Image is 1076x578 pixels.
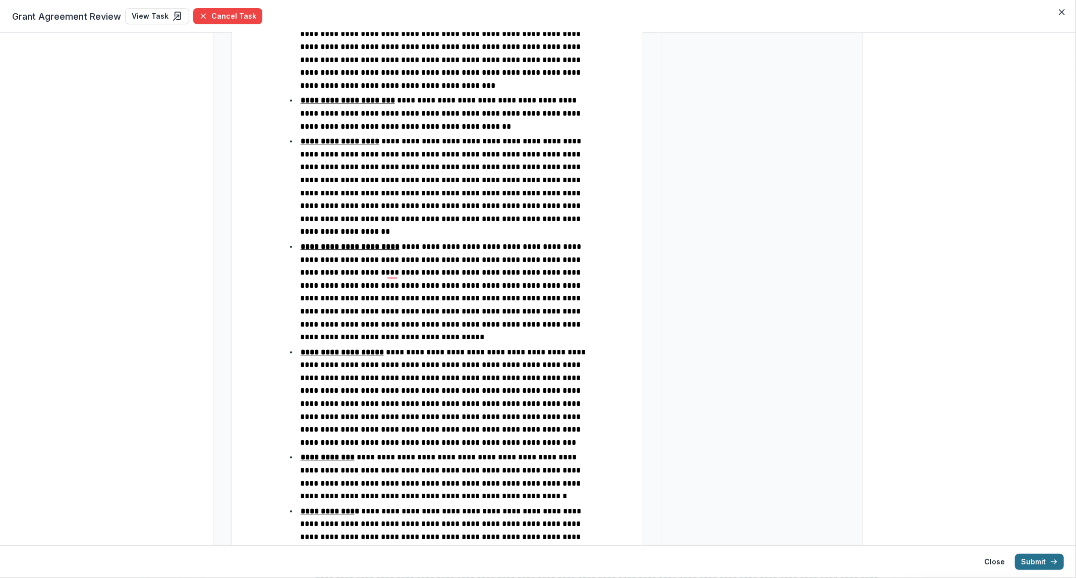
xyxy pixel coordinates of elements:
[1015,554,1064,570] button: Submit
[978,554,1011,570] button: Close
[12,10,121,23] span: Grant Agreement Review
[125,8,189,24] a: View Task
[1054,4,1070,20] button: Close
[193,8,262,24] button: Cancel Task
